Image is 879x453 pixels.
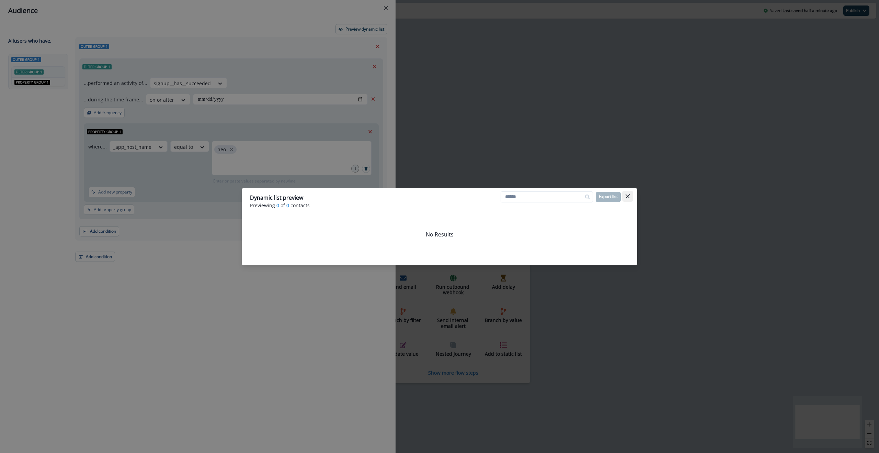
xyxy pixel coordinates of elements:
[276,202,279,209] span: 0
[250,194,303,202] p: Dynamic list preview
[250,202,629,209] p: Previewing of contacts
[596,192,621,202] button: Export list
[599,194,618,199] p: Export list
[622,191,633,202] button: Close
[286,202,289,209] span: 0
[426,230,454,239] p: No Results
